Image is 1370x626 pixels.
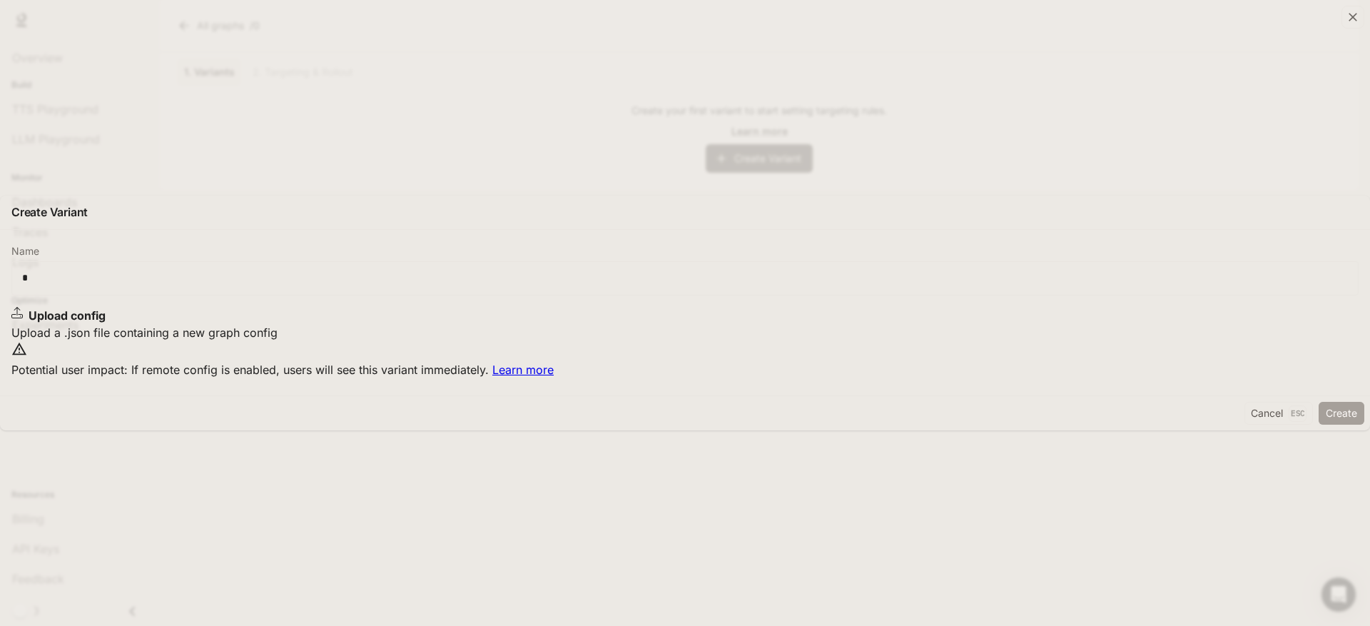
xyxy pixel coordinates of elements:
button: Create [1319,402,1364,425]
b: Upload config [29,308,106,323]
p: Create Variant [11,203,88,221]
p: Name [11,246,39,256]
span: Potential user impact: If remote config is enabled, users will see this variant immediately. [11,363,554,377]
a: Learn more [492,363,554,377]
button: CancelEsc [1244,402,1313,425]
p: Esc [1289,405,1306,421]
span: Upload a .json file containing a new graph config [11,325,278,340]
